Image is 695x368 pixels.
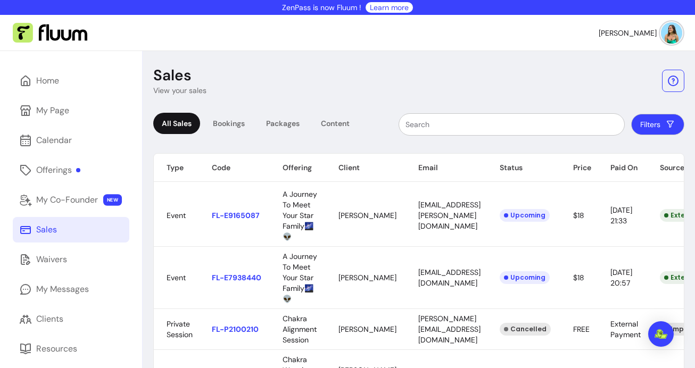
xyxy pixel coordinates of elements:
div: Resources [36,342,77,355]
div: Offerings [36,164,80,177]
a: Calendar [13,128,129,153]
th: Offering [270,154,326,182]
div: Waivers [36,253,67,266]
div: Packages [258,113,308,134]
span: [PERSON_NAME] [338,324,396,334]
th: Price [560,154,598,182]
p: View your sales [153,85,206,96]
button: avatar[PERSON_NAME] [599,22,682,44]
img: Fluum Logo [13,23,87,43]
div: Clients [36,313,63,325]
span: NEW [103,194,122,206]
p: ZenPass is now Fluum ! [282,2,361,13]
th: Type [154,154,199,182]
p: FL-E9165087 [212,210,263,221]
div: Content [312,113,358,134]
div: All Sales [153,113,200,134]
a: Clients [13,306,129,332]
span: [PERSON_NAME] [599,28,657,38]
span: [DATE] 21:33 [610,205,632,225]
a: My Page [13,98,129,123]
span: [PERSON_NAME][EMAIL_ADDRESS][DOMAIN_NAME] [418,314,481,345]
a: Home [13,68,129,94]
span: [PERSON_NAME] [338,273,396,282]
p: FL-E7938440 [212,272,263,283]
div: My Co-Founder [36,194,98,206]
span: External Payment [610,319,641,339]
span: FREE [573,324,590,334]
span: [PERSON_NAME] [338,211,396,220]
div: Bookings [204,113,253,134]
div: Calendar [36,134,72,147]
a: Resources [13,336,129,362]
span: Private Session [167,319,193,339]
span: A Journey To Meet Your Star Family🌌👽 [283,189,317,241]
div: My Page [36,104,69,117]
a: My Messages [13,277,129,302]
div: Home [36,74,59,87]
span: [EMAIL_ADDRESS][PERSON_NAME][DOMAIN_NAME] [418,200,481,231]
span: [EMAIL_ADDRESS][DOMAIN_NAME] [418,267,481,288]
p: Sales [153,66,192,85]
a: My Co-Founder NEW [13,187,129,213]
a: Waivers [13,247,129,272]
th: Status [487,154,560,182]
div: Upcoming [500,271,550,284]
img: avatar [661,22,682,44]
span: Event [167,211,186,220]
th: Code [199,154,270,182]
span: Chakra Alignment Session [283,314,317,345]
div: My Messages [36,283,89,296]
th: Client [326,154,406,182]
span: [DATE] 20:57 [610,267,632,288]
div: Sales [36,223,57,236]
a: Offerings [13,157,129,183]
span: Event [167,273,186,282]
span: A Journey To Meet Your Star Family🌌👽 [283,252,317,304]
a: Learn more [370,2,409,13]
th: Email [406,154,487,182]
th: Paid On [598,154,647,182]
div: Cancelled [500,323,551,336]
span: $18 [573,211,584,220]
input: Search [406,119,618,130]
div: Open Intercom Messenger [648,321,674,347]
div: Upcoming [500,209,550,222]
button: Filters [631,114,684,135]
span: $18 [573,273,584,282]
p: FL-P2100210 [212,324,263,334]
a: Sales [13,217,129,242]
